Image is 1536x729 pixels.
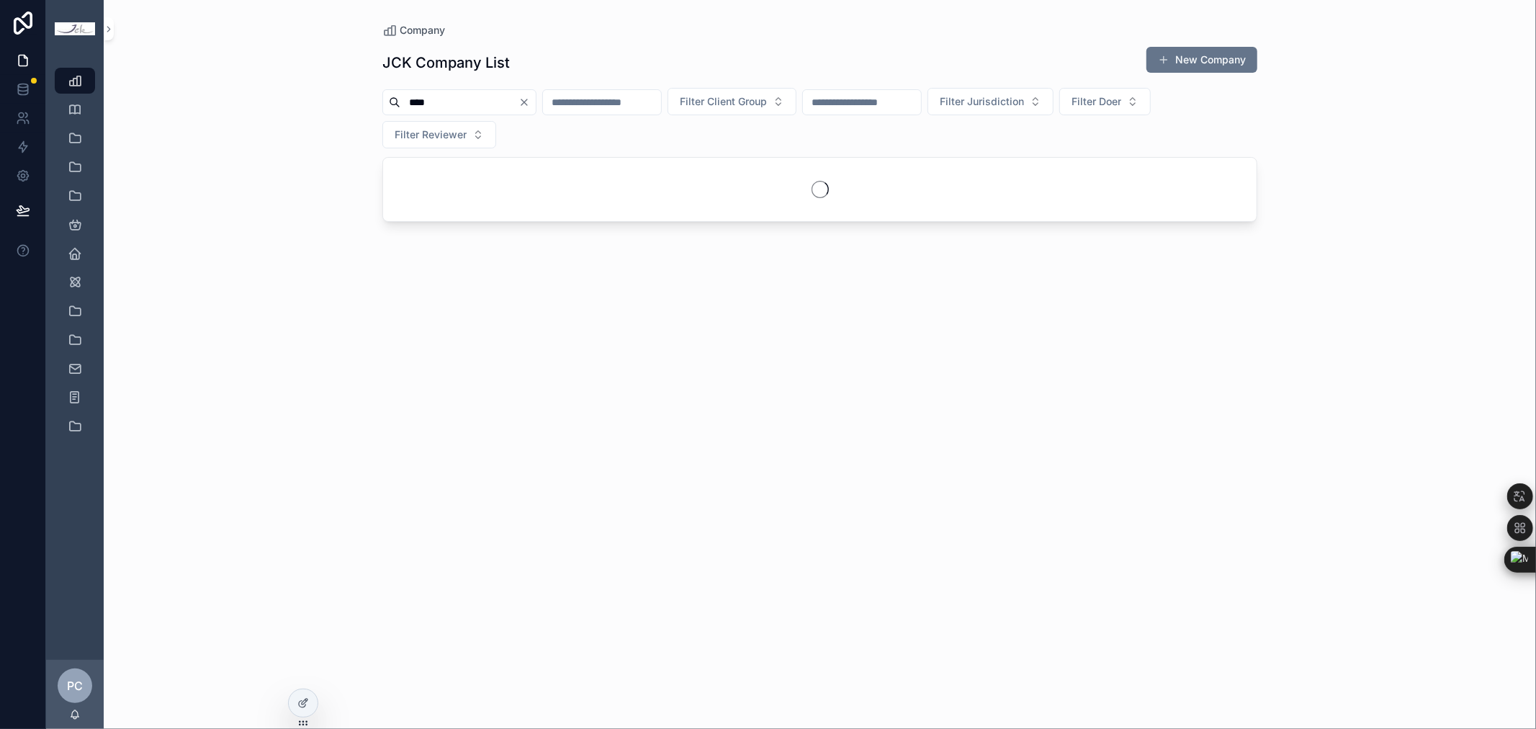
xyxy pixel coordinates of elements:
span: Filter Client Group [680,94,767,109]
span: Filter Doer [1072,94,1121,109]
button: Select Button [1059,88,1151,115]
button: Select Button [382,121,496,148]
span: PC [67,677,83,694]
button: Select Button [928,88,1054,115]
button: Select Button [668,88,796,115]
span: Company [400,23,445,37]
img: App logo [55,22,95,36]
button: Clear [518,97,536,108]
span: Filter Reviewer [395,128,467,142]
h1: JCK Company List [382,53,510,73]
span: Filter Jurisdiction [940,94,1024,109]
button: New Company [1146,47,1257,73]
div: scrollable content [46,58,104,458]
a: Company [382,23,445,37]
